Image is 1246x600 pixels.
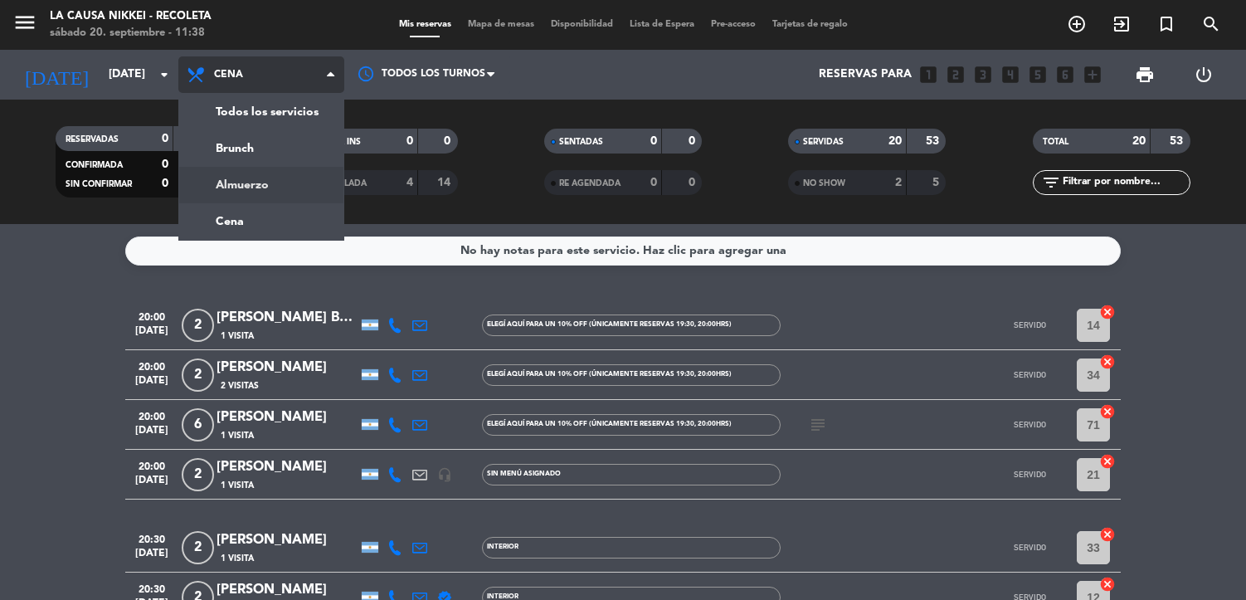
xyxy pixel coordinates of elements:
[1041,173,1061,193] i: filter_list
[131,456,173,475] span: 20:00
[221,429,254,442] span: 1 Visita
[66,135,119,144] span: RESERVADAS
[131,306,173,325] span: 20:00
[182,531,214,564] span: 2
[214,69,243,80] span: Cena
[926,135,942,147] strong: 53
[988,359,1071,392] button: SERVIDO
[945,64,966,85] i: looks_two
[917,64,939,85] i: looks_one
[406,135,413,147] strong: 0
[131,578,173,598] span: 20:30
[487,421,732,427] span: Elegí aquí para un 10% OFF (Únicamente reservas 19:30, 20:00hrs)
[179,130,343,167] a: Brunch
[1043,138,1068,146] span: TOTAL
[1099,354,1116,370] i: cancel
[1014,543,1046,552] span: SERVIDO
[162,133,168,144] strong: 0
[1170,135,1186,147] strong: 53
[487,544,518,550] span: INTERIOR
[1014,370,1046,379] span: SERVIDO
[460,20,543,29] span: Mapa de mesas
[621,20,703,29] span: Lista de Espera
[406,177,413,188] strong: 4
[221,329,254,343] span: 1 Visita
[1099,526,1116,543] i: cancel
[131,375,173,394] span: [DATE]
[162,159,168,170] strong: 0
[988,531,1071,564] button: SERVIDO
[487,321,732,328] span: Elegí aquí para un 10% OFF (Únicamente reservas 19:30, 20:00hrs)
[1014,470,1046,479] span: SERVIDO
[217,456,358,478] div: [PERSON_NAME]
[1175,50,1234,100] div: LOG OUT
[988,309,1071,342] button: SERVIDO
[1054,64,1076,85] i: looks_6
[154,65,174,85] i: arrow_drop_down
[1112,14,1132,34] i: exit_to_app
[182,458,214,491] span: 2
[221,379,259,393] span: 2 Visitas
[1201,14,1221,34] i: search
[1014,420,1046,429] span: SERVIDO
[131,425,173,444] span: [DATE]
[12,10,37,35] i: menu
[217,307,358,329] div: [PERSON_NAME] Bros
[703,20,764,29] span: Pre-acceso
[932,177,942,188] strong: 5
[543,20,621,29] span: Disponibilidad
[487,371,732,378] span: Elegí aquí para un 10% OFF (Únicamente reservas 19:30, 20:00hrs)
[50,8,212,25] div: La Causa Nikkei - Recoleta
[179,167,343,203] a: Almuerzo
[182,408,214,441] span: 6
[315,179,367,188] span: CANCELADA
[131,406,173,425] span: 20:00
[689,177,698,188] strong: 0
[437,467,452,482] i: headset_mic
[131,548,173,567] span: [DATE]
[650,177,657,188] strong: 0
[689,135,698,147] strong: 0
[66,180,132,188] span: SIN CONFIRMAR
[131,325,173,344] span: [DATE]
[1082,64,1103,85] i: add_box
[895,177,902,188] strong: 2
[391,20,460,29] span: Mis reservas
[764,20,856,29] span: Tarjetas de regalo
[1099,576,1116,593] i: cancel
[217,529,358,551] div: [PERSON_NAME]
[182,309,214,342] span: 2
[50,25,212,41] div: sábado 20. septiembre - 11:38
[888,135,902,147] strong: 20
[12,10,37,41] button: menu
[460,241,786,261] div: No hay notas para este servicio. Haz clic para agregar una
[1194,65,1214,85] i: power_settings_new
[988,408,1071,441] button: SERVIDO
[650,135,657,147] strong: 0
[1099,453,1116,470] i: cancel
[819,68,912,81] span: Reservas para
[487,593,518,600] span: INTERIOR
[1027,64,1049,85] i: looks_5
[1156,14,1176,34] i: turned_in_not
[559,179,621,188] span: RE AGENDADA
[221,479,254,492] span: 1 Visita
[179,203,343,240] a: Cena
[988,458,1071,491] button: SERVIDO
[803,138,844,146] span: SERVIDAS
[1061,173,1190,192] input: Filtrar por nombre...
[437,177,454,188] strong: 14
[12,56,100,93] i: [DATE]
[1135,65,1155,85] span: print
[1014,320,1046,329] span: SERVIDO
[131,529,173,548] span: 20:30
[487,471,561,477] span: Sin menú asignado
[66,161,123,169] span: CONFIRMADA
[1067,14,1087,34] i: add_circle_outline
[162,178,168,189] strong: 0
[179,94,343,130] a: Todos los servicios
[559,138,603,146] span: SENTADAS
[803,179,845,188] span: NO SHOW
[217,407,358,428] div: [PERSON_NAME]
[221,552,254,565] span: 1 Visita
